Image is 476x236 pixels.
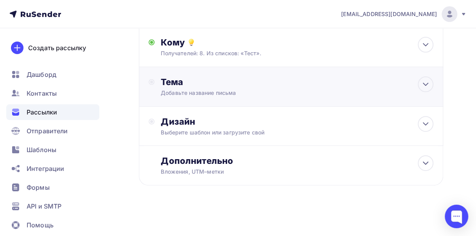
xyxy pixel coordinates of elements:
[6,180,99,195] a: Формы
[161,168,406,176] div: Вложения, UTM–метки
[161,155,433,166] div: Дополнительно
[27,107,57,117] span: Рассылки
[161,49,406,57] div: Получателей: 8. Из списков: «Тест».
[28,43,86,53] div: Создать рассылку
[6,123,99,139] a: Отправители
[27,220,54,230] span: Помощь
[27,183,50,192] span: Формы
[341,6,467,22] a: [EMAIL_ADDRESS][DOMAIN_NAME]
[27,202,61,211] span: API и SMTP
[27,145,56,154] span: Шаблоны
[27,164,64,173] span: Интеграции
[6,142,99,158] a: Шаблоны
[27,70,56,79] span: Дашборд
[6,67,99,82] a: Дашборд
[161,129,406,136] div: Выберите шаблон или загрузите свой
[27,89,57,98] span: Контакты
[161,37,433,48] div: Кому
[161,116,433,127] div: Дизайн
[341,10,437,18] span: [EMAIL_ADDRESS][DOMAIN_NAME]
[6,104,99,120] a: Рассылки
[6,85,99,101] a: Контакты
[161,89,300,97] div: Добавьте название письма
[161,76,315,87] div: Тема
[27,126,68,136] span: Отправители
